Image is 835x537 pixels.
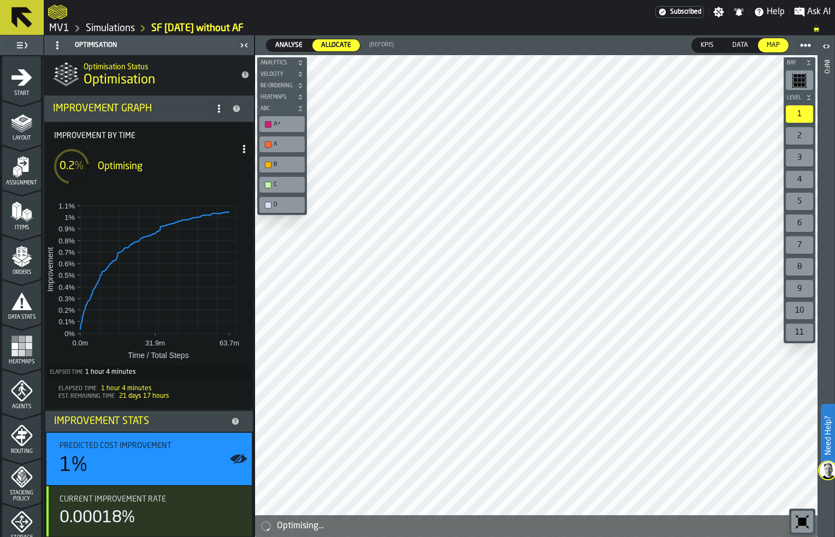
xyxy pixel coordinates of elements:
[2,180,41,186] span: Assignment
[50,369,83,375] label: Elapsed Time
[236,39,252,52] label: button-toggle-Close me
[785,95,803,101] span: Level
[60,161,75,172] span: 0.2
[2,325,41,368] li: menu Heatmaps
[784,300,815,321] div: button-toolbar-undefined
[784,125,815,147] div: button-toolbar-undefined
[692,38,723,52] div: thumb
[786,171,813,188] div: 4
[58,271,75,279] text: 0.5%
[60,441,243,450] div: Title
[257,154,307,175] div: button-toolbar-undefined
[728,40,753,50] span: Data
[75,41,117,49] span: Optimisation
[262,139,303,150] div: A
[312,39,360,51] div: thumb
[54,132,253,140] span: Improvement by time
[271,40,307,50] span: Analyse
[257,114,307,134] div: button-toolbar-undefined
[317,40,356,50] span: Allocate
[257,195,307,215] div: button-toolbar-undefined
[274,141,301,148] div: A
[262,118,303,130] div: A+
[46,433,252,485] div: stat-Predicted Cost Improvement
[58,260,75,268] text: 0.6%
[266,39,312,52] label: button-switch-multi-Analyse
[73,339,88,347] text: 0.0m
[60,495,166,504] span: Current Improvement Rate
[274,201,301,208] div: D
[64,330,75,338] text: 0%
[691,38,723,53] label: button-switch-multi-KPIs
[151,22,244,34] a: link-to-/wh/i/3ccf57d1-1e0c-4a81-a3bb-c2011c5f0d50/simulations/d29d5989-6e16-41a6-a2a9-59800eab98af
[818,35,834,537] header: Info
[257,57,307,68] button: button-
[64,213,75,222] text: 1%
[60,455,87,476] div: 1%
[257,134,307,154] div: button-toolbar-undefined
[230,433,247,485] label: button-toggle-Show on Map
[784,92,815,103] button: button-
[807,5,831,19] span: Ask AI
[784,278,815,300] div: button-toolbar-undefined
[49,22,69,34] a: link-to-/wh/i/3ccf57d1-1e0c-4a81-a3bb-c2011c5f0d50
[785,60,803,66] span: Bay
[784,256,815,278] div: button-toolbar-undefined
[729,7,749,17] label: button-toggle-Notifications
[670,8,701,16] span: Subscribed
[257,80,307,91] button: button-
[53,103,210,115] div: Improvement Graph
[784,57,815,68] button: button-
[48,366,251,378] div: Total time elapsed since optimization started
[98,160,227,172] div: Optimising
[2,280,41,324] li: menu Data Stats
[267,39,311,51] div: thumb
[784,169,815,190] div: button-toolbar-undefined
[257,69,307,80] button: button-
[60,495,243,504] div: Title
[2,38,41,53] label: button-toggle-Toggle Full Menu
[262,199,303,211] div: D
[45,123,253,140] label: Title
[723,38,757,53] label: button-switch-multi-Data
[758,38,789,52] div: thumb
[58,295,75,303] text: 0.3%
[784,68,815,92] div: button-toolbar-undefined
[2,225,41,231] span: Items
[258,94,295,100] span: Heatmaps
[2,314,41,320] span: Data Stats
[784,234,815,256] div: button-toolbar-undefined
[786,236,813,254] div: 7
[2,190,41,234] li: menu Items
[789,509,815,535] div: button-toolbar-undefined
[145,339,165,347] text: 31.9m
[2,235,41,279] li: menu Orders
[2,490,41,502] span: Stacking Policy
[54,415,227,427] div: Improvement Stats
[60,441,171,450] span: Predicted Cost Improvement
[2,91,41,97] span: Start
[257,92,307,103] button: button-
[262,159,303,170] div: B
[258,71,295,77] span: Velocity
[767,5,785,19] span: Help
[762,40,784,50] span: Map
[784,147,815,169] div: button-toolbar-undefined
[84,71,155,89] span: Optimisation
[784,103,815,125] div: button-toolbar-undefined
[257,103,307,114] button: button-
[2,270,41,276] span: Orders
[119,393,169,399] span: 21 days 17 hours
[274,181,301,188] div: C
[2,459,41,503] li: menu Stacking Policy
[749,5,789,19] label: button-toggle-Help
[724,38,757,52] div: thumb
[2,369,41,413] li: menu Agents
[46,247,55,292] text: Improvement
[277,520,813,533] div: Optimising...
[786,302,813,319] div: 10
[58,318,75,326] text: 0.1%
[58,306,75,314] text: 0.2%
[58,393,115,399] span: Est. Remaining Time
[262,179,303,190] div: C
